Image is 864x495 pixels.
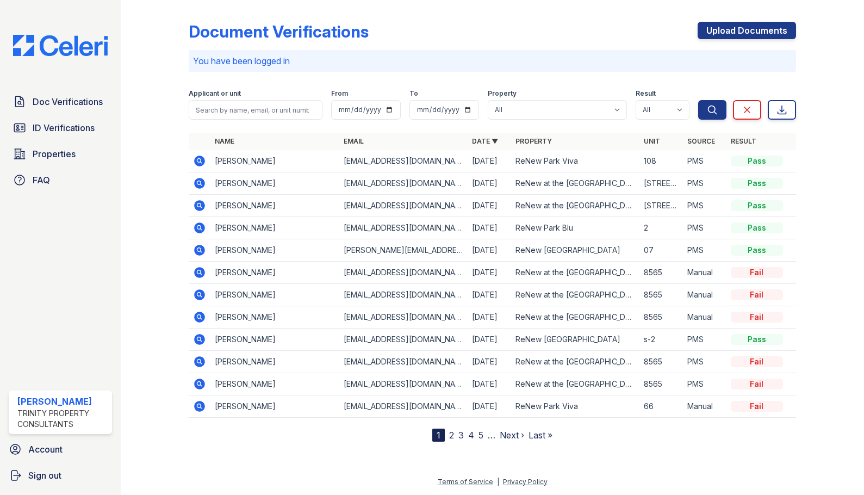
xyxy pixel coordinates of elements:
[529,430,552,441] a: Last »
[683,239,726,262] td: PMS
[449,430,454,441] a: 2
[639,239,683,262] td: 07
[687,137,715,145] a: Source
[511,262,639,284] td: ReNew at the [GEOGRAPHIC_DATA]
[731,334,783,345] div: Pass
[9,117,112,139] a: ID Verifications
[468,329,511,351] td: [DATE]
[468,172,511,195] td: [DATE]
[339,262,468,284] td: [EMAIL_ADDRESS][DOMAIN_NAME]
[683,195,726,217] td: PMS
[339,284,468,306] td: [EMAIL_ADDRESS][DOMAIN_NAME]
[731,200,783,211] div: Pass
[468,351,511,373] td: [DATE]
[478,430,483,441] a: 5
[193,54,792,67] p: You have been logged in
[639,172,683,195] td: [STREET_ADDRESS]
[511,172,639,195] td: ReNew at the [GEOGRAPHIC_DATA]
[468,306,511,329] td: [DATE]
[731,245,783,256] div: Pass
[9,169,112,191] a: FAQ
[468,373,511,395] td: [DATE]
[683,373,726,395] td: PMS
[210,172,339,195] td: [PERSON_NAME]
[210,284,339,306] td: [PERSON_NAME]
[458,430,464,441] a: 3
[438,478,493,486] a: Terms of Service
[331,89,348,98] label: From
[639,262,683,284] td: 8565
[339,150,468,172] td: [EMAIL_ADDRESS][DOMAIN_NAME]
[683,172,726,195] td: PMS
[639,284,683,306] td: 8565
[683,351,726,373] td: PMS
[210,195,339,217] td: [PERSON_NAME]
[639,351,683,373] td: 8565
[210,306,339,329] td: [PERSON_NAME]
[639,195,683,217] td: [STREET_ADDRESS]
[33,174,50,187] span: FAQ
[33,121,95,134] span: ID Verifications
[344,137,364,145] a: Email
[511,217,639,239] td: ReNew Park Blu
[210,262,339,284] td: [PERSON_NAME]
[409,89,418,98] label: To
[468,195,511,217] td: [DATE]
[511,351,639,373] td: ReNew at the [GEOGRAPHIC_DATA]
[515,137,552,145] a: Property
[28,443,63,456] span: Account
[468,262,511,284] td: [DATE]
[339,195,468,217] td: [EMAIL_ADDRESS][DOMAIN_NAME]
[210,150,339,172] td: [PERSON_NAME]
[210,351,339,373] td: [PERSON_NAME]
[731,222,783,233] div: Pass
[432,429,445,442] div: 1
[636,89,656,98] label: Result
[339,373,468,395] td: [EMAIL_ADDRESS][DOMAIN_NAME]
[210,239,339,262] td: [PERSON_NAME]
[339,351,468,373] td: [EMAIL_ADDRESS][DOMAIN_NAME]
[731,401,783,412] div: Fail
[511,239,639,262] td: ReNew [GEOGRAPHIC_DATA]
[215,137,234,145] a: Name
[731,289,783,300] div: Fail
[639,373,683,395] td: 8565
[683,262,726,284] td: Manual
[731,267,783,278] div: Fail
[511,306,639,329] td: ReNew at the [GEOGRAPHIC_DATA]
[639,329,683,351] td: s-2
[731,379,783,389] div: Fail
[731,356,783,367] div: Fail
[683,329,726,351] td: PMS
[503,478,548,486] a: Privacy Policy
[339,306,468,329] td: [EMAIL_ADDRESS][DOMAIN_NAME]
[17,395,108,408] div: [PERSON_NAME]
[731,156,783,166] div: Pass
[4,35,116,56] img: CE_Logo_Blue-a8612792a0a2168367f1c8372b55b34899dd931a85d93a1a3d3e32e68fde9ad4.png
[9,91,112,113] a: Doc Verifications
[497,478,499,486] div: |
[468,395,511,418] td: [DATE]
[683,395,726,418] td: Manual
[511,373,639,395] td: ReNew at the [GEOGRAPHIC_DATA]
[644,137,660,145] a: Unit
[33,147,76,160] span: Properties
[189,22,369,41] div: Document Verifications
[472,137,498,145] a: Date ▼
[511,395,639,418] td: ReNew Park Viva
[4,465,116,486] button: Sign out
[731,312,783,323] div: Fail
[683,150,726,172] td: PMS
[683,284,726,306] td: Manual
[339,172,468,195] td: [EMAIL_ADDRESS][DOMAIN_NAME]
[683,306,726,329] td: Manual
[639,306,683,329] td: 8565
[698,22,796,39] a: Upload Documents
[189,100,322,120] input: Search by name, email, or unit number
[683,217,726,239] td: PMS
[210,217,339,239] td: [PERSON_NAME]
[731,137,756,145] a: Result
[210,395,339,418] td: [PERSON_NAME]
[511,284,639,306] td: ReNew at the [GEOGRAPHIC_DATA]
[639,217,683,239] td: 2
